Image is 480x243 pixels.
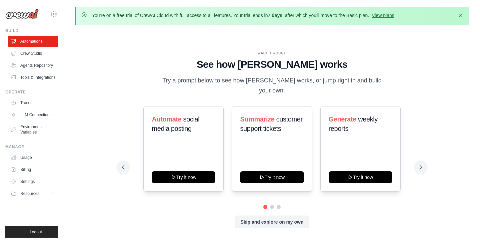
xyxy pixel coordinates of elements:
[8,60,58,71] a: Agents Repository
[8,48,58,59] a: Crew Studio
[92,12,396,19] p: You're on a free trial of CrewAI Cloud with full access to all features. Your trial ends in , aft...
[329,171,392,183] button: Try it now
[235,216,309,228] button: Skip and explore on my own
[8,97,58,108] a: Traces
[5,9,39,19] img: Logo
[240,115,302,132] span: customer support tickets
[8,188,58,199] button: Resources
[8,164,58,175] a: Billing
[152,115,199,132] span: social media posting
[268,13,282,18] strong: 7 days
[8,109,58,120] a: LLM Connections
[5,144,58,150] div: Manage
[8,36,58,47] a: Automations
[8,152,58,163] a: Usage
[372,13,394,18] a: View plans
[5,226,58,238] button: Logout
[8,176,58,187] a: Settings
[5,89,58,95] div: Operate
[240,115,274,123] span: Summarize
[5,28,58,33] div: Build
[20,191,39,196] span: Resources
[8,121,58,138] a: Environment Variables
[152,115,181,123] span: Automate
[122,51,422,56] div: WALKTHROUGH
[152,171,215,183] button: Try it now
[122,58,422,70] h1: See how [PERSON_NAME] works
[329,115,357,123] span: Generate
[30,229,42,235] span: Logout
[240,171,304,183] button: Try it now
[160,76,384,95] p: Try a prompt below to see how [PERSON_NAME] works, or jump right in and build your own.
[329,115,378,132] span: weekly reports
[8,72,58,83] a: Tools & Integrations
